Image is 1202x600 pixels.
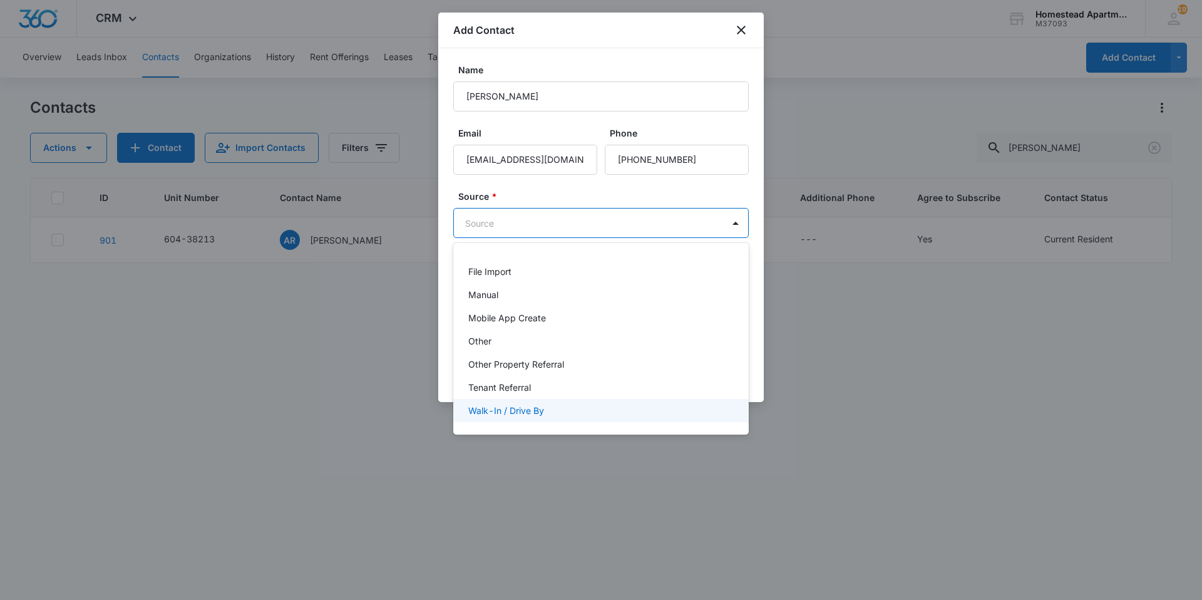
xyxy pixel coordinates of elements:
p: Tenant Referral [468,381,531,394]
p: Walk-In / Drive By [468,404,544,417]
p: Other Property Referral [468,358,564,371]
p: File Import [468,265,511,278]
p: Manual [468,288,498,301]
p: Other [468,334,491,348]
p: Mobile App Create [468,311,546,324]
